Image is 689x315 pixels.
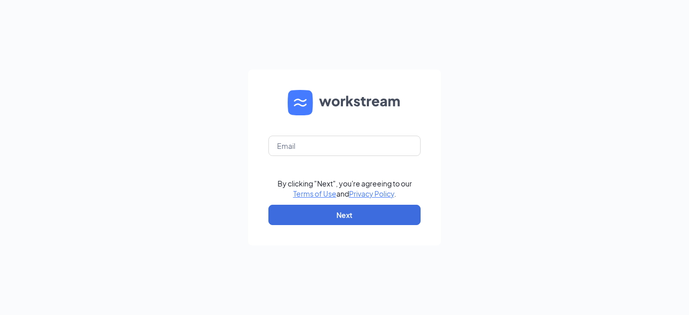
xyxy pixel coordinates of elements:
[293,189,336,198] a: Terms of Use
[278,178,412,199] div: By clicking "Next", you're agreeing to our and .
[349,189,394,198] a: Privacy Policy
[268,136,421,156] input: Email
[268,205,421,225] button: Next
[288,90,401,115] img: WS logo and Workstream text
